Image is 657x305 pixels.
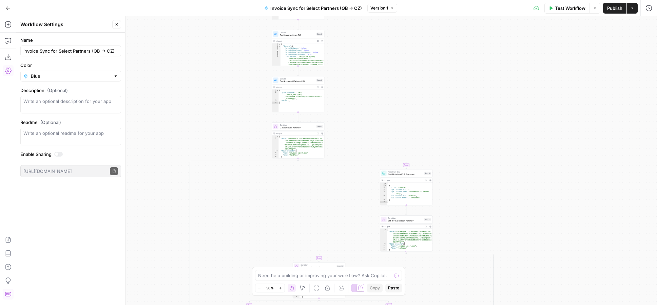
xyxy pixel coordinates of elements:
span: Paste [388,285,399,291]
span: QB <-> CZ Match Found? [388,219,423,222]
div: Output [276,86,315,89]
span: Get Invoice from QB [280,34,315,37]
label: Name [20,37,121,43]
div: 1 [272,89,279,91]
span: Copy [370,285,380,291]
span: Call API [280,31,315,34]
div: Output [276,132,315,135]
span: Toggle code folding, rows 1 through 7 [385,229,387,231]
span: Toggle code folding, rows 3 through 6 [385,243,387,245]
div: 3 [272,47,281,49]
div: Output [385,179,423,182]
span: Version 1 [370,5,388,11]
div: 5 [380,191,387,195]
div: Step 15 [336,265,344,268]
span: Get Account External ID [280,80,315,83]
div: 6 [380,249,387,251]
span: Toggle code folding, rows 1 through 188 [278,43,281,45]
button: Invoice Sync for Select Partners (QB -> CZ) [260,3,366,14]
span: Toggle code folding, rows 2 through 186 [278,45,281,47]
div: Read from GridGet Matched CZ AccountStep 10Output[ { "__id":"9108004", "QB Customer ID":"3", "QB ... [380,169,432,205]
div: 2 [272,91,279,100]
span: Create an Invoice? [301,266,335,269]
g: Edge from step_5 to step_3 [297,20,298,30]
div: 7 [293,298,299,300]
div: 6 [272,53,281,55]
div: Step 10 [424,172,431,175]
div: 1 [272,43,281,45]
span: Get Matched CZ Account [388,173,423,176]
span: (Optional) [47,87,68,94]
g: Edge from step_6 to step_7 [297,112,298,122]
span: Toggle code folding, rows 1 through 4 [276,89,278,91]
div: 2 [380,231,387,243]
g: Edge from step_12 to step_15 [318,251,406,262]
div: 3 [272,150,279,152]
span: Publish [607,5,622,12]
div: Output [276,40,315,42]
span: Call API [280,77,315,80]
span: Test Workflow [555,5,585,12]
div: 1 [272,136,279,138]
span: Toggle code folding, rows 3 through 6 [276,150,278,152]
div: Output [385,225,423,228]
span: Invoice Sync for Select Partners (QB -> CZ) [270,5,362,12]
div: 1 [380,229,387,231]
div: Step 7 [316,125,323,128]
div: ConditionCreate an Invoice?Step 15Output{ "file":"SWRlbnRpZmllcixJbnZvaWNlSWQsRHVlRGF0Z SxUb3RhbE... [293,262,345,298]
div: 2 [380,184,387,186]
label: Enable Sharing [20,151,121,158]
div: 5 [272,51,281,53]
button: Copy [367,284,383,292]
div: Step 12 [424,218,431,221]
div: 3 [380,186,387,189]
span: Read from Grid [388,171,423,173]
div: Call APIGet Invoice from QBStep 3Output{ "Invoice":{ "AllowIPNPayment":false, "AllowOnlinePayment... [272,30,324,66]
span: Condition [280,124,315,126]
div: 7 [272,55,281,68]
div: 4 [380,189,387,191]
div: 6 [293,296,299,298]
div: 7 [380,197,387,199]
button: Test Workflow [544,3,590,14]
div: 7 [380,251,387,253]
g: Edge from step_3 to step_6 [297,66,298,76]
div: 3 [380,243,387,245]
button: Paste [385,284,402,292]
label: Description [20,87,121,94]
div: Workflow Settings [20,21,110,28]
div: 4 [272,102,279,104]
div: 2 [272,45,281,47]
div: 4 [272,49,281,51]
span: Toggle code folding, rows 1 through 7 [276,136,278,138]
div: 9 [380,201,387,203]
span: Toggle code folding, rows 1 through 9 [385,182,387,184]
button: Version 1 [367,4,397,13]
div: Step 6 [316,79,323,82]
div: ConditionCZ Account Found?Step 7Output{ "file":"SWRlbnRpZmllcixJbnZvaWNlSWQsRHVlRGF0Z SxUb3RhbEFt... [272,122,324,158]
span: (Optional) [40,119,61,126]
div: 5 [272,154,279,156]
div: Step 3 [316,33,323,36]
div: 6 [272,156,279,158]
div: 7 [272,158,279,160]
button: Publish [603,3,626,14]
span: Toggle code folding, rows 2 through 8 [385,184,387,186]
input: Blue [31,73,111,79]
g: Edge from step_10 to step_12 [406,205,407,215]
div: 4 [272,152,279,154]
span: Condition [301,264,335,266]
span: CZ Account Found? [280,126,315,129]
div: 6 [380,195,387,197]
label: Color [20,62,121,69]
div: 1 [380,182,387,184]
div: 5 [380,247,387,249]
span: 50% [266,285,274,291]
g: Edge from step_7 to step_10 [298,158,407,169]
div: 2 [272,138,279,150]
div: 4 [380,245,387,247]
div: 3 [272,100,279,102]
div: Call APIGet Account External IDStep 6Output{ "@odata.context":"[URL] .[DOMAIN_NAME][URL] /$metada... [272,76,324,112]
div: ConditionQB <-> CZ Match Found?Step 12Output{ "file":"SWRlbnRpZmllcixJbnZvaWNlSWQsRHVlRGF0Z SxUb3... [380,215,432,251]
div: 8 [380,199,387,201]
